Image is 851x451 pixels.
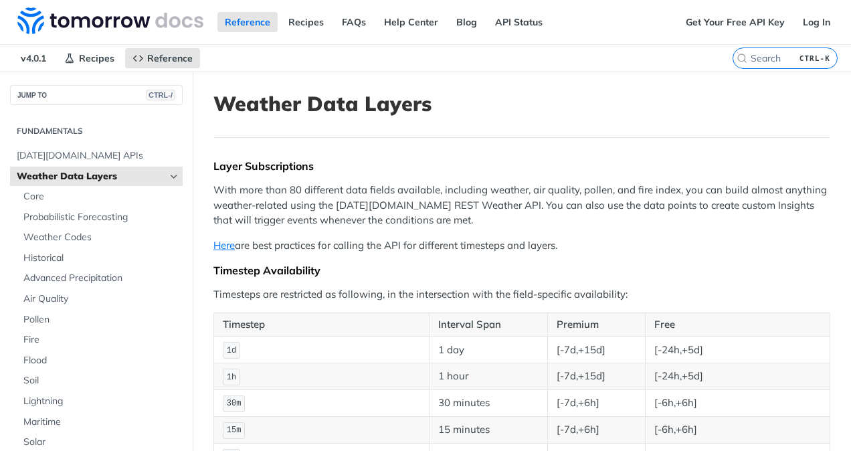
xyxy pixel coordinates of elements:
[281,12,331,32] a: Recipes
[13,48,54,68] span: v4.0.1
[23,252,179,265] span: Historical
[213,264,830,277] div: Timestep Availability
[213,239,235,252] a: Here
[547,337,645,363] td: [-7d,+15d]
[57,48,122,68] a: Recipes
[213,238,830,254] p: are best practices for calling the API for different timesteps and layers.
[23,211,179,224] span: Probabilistic Forecasting
[17,149,179,163] span: [DATE][DOMAIN_NAME] APIs
[227,426,242,435] span: 15m
[678,12,792,32] a: Get Your Free API Key
[23,272,179,285] span: Advanced Precipitation
[23,395,179,408] span: Lightning
[213,287,830,302] p: Timesteps are restricted as following, in the intersection with the field-specific availability:
[430,363,547,390] td: 1 hour
[227,399,242,408] span: 30m
[125,48,200,68] a: Reference
[10,85,183,105] button: JUMP TOCTRL-/
[645,363,830,390] td: [-24h,+5d]
[17,187,183,207] a: Core
[547,390,645,417] td: [-7d,+6h]
[17,371,183,391] a: Soil
[430,390,547,417] td: 30 minutes
[213,92,830,116] h1: Weather Data Layers
[23,292,179,306] span: Air Quality
[17,351,183,371] a: Flood
[23,354,179,367] span: Flood
[23,190,179,203] span: Core
[213,159,830,173] div: Layer Subscriptions
[795,12,838,32] a: Log In
[430,312,547,337] th: Interval Span
[645,337,830,363] td: [-24h,+5d]
[335,12,373,32] a: FAQs
[17,289,183,309] a: Air Quality
[17,170,165,183] span: Weather Data Layers
[79,52,114,64] span: Recipes
[17,412,183,432] a: Maritime
[547,312,645,337] th: Premium
[449,12,484,32] a: Blog
[645,390,830,417] td: [-6h,+6h]
[23,436,179,449] span: Solar
[796,52,834,65] kbd: CTRL-K
[214,312,430,337] th: Timestep
[217,12,278,32] a: Reference
[23,333,179,347] span: Fire
[737,53,747,64] svg: Search
[147,52,193,64] span: Reference
[23,416,179,429] span: Maritime
[23,231,179,244] span: Weather Codes
[17,7,203,34] img: Tomorrow.io Weather API Docs
[17,228,183,248] a: Weather Codes
[23,313,179,327] span: Pollen
[23,374,179,387] span: Soil
[169,171,179,182] button: Hide subpages for Weather Data Layers
[17,330,183,350] a: Fire
[17,248,183,268] a: Historical
[17,268,183,288] a: Advanced Precipitation
[10,125,183,137] h2: Fundamentals
[547,363,645,390] td: [-7d,+15d]
[17,391,183,412] a: Lightning
[10,146,183,166] a: [DATE][DOMAIN_NAME] APIs
[645,312,830,337] th: Free
[146,90,175,100] span: CTRL-/
[488,12,550,32] a: API Status
[213,183,830,228] p: With more than 80 different data fields available, including weather, air quality, pollen, and fi...
[10,167,183,187] a: Weather Data LayersHide subpages for Weather Data Layers
[430,337,547,363] td: 1 day
[17,207,183,228] a: Probabilistic Forecasting
[227,346,236,355] span: 1d
[377,12,446,32] a: Help Center
[430,416,547,443] td: 15 minutes
[227,373,236,382] span: 1h
[547,416,645,443] td: [-7d,+6h]
[17,310,183,330] a: Pollen
[645,416,830,443] td: [-6h,+6h]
